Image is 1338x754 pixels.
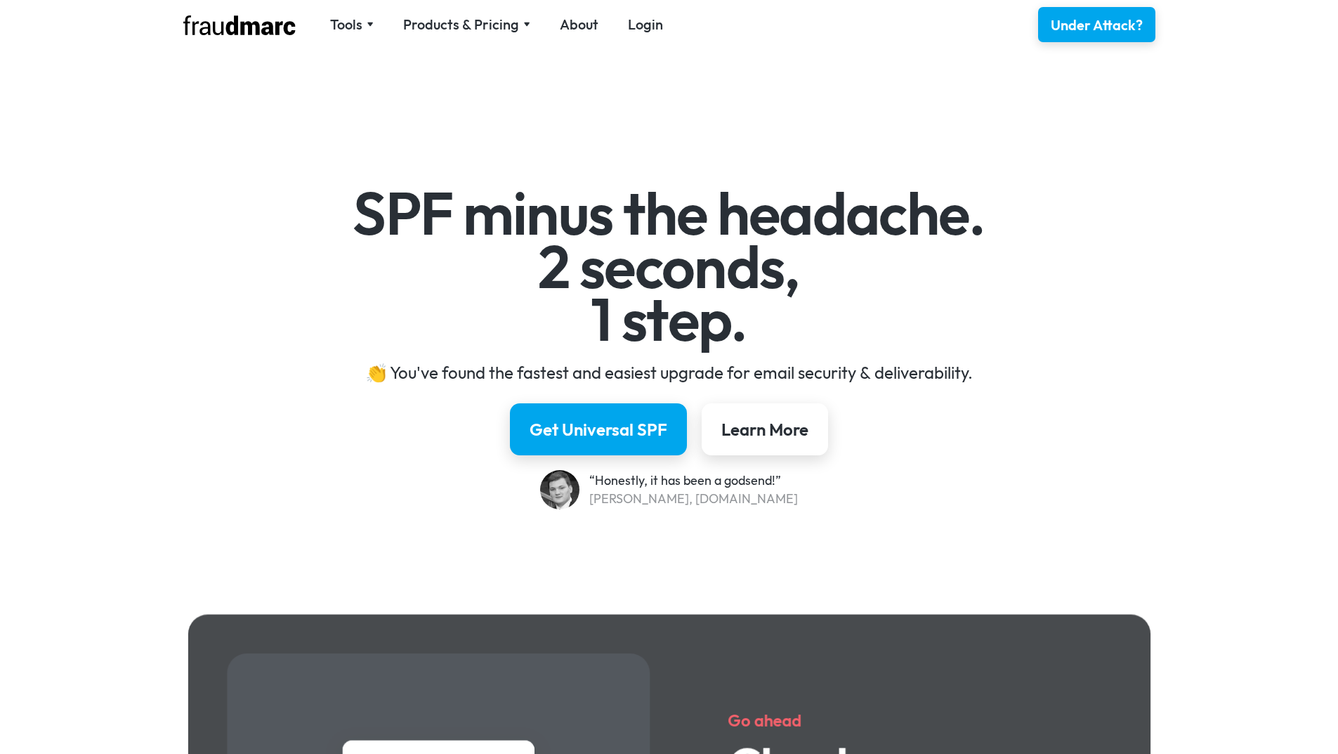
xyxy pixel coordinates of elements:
div: Products & Pricing [403,15,519,34]
a: Learn More [702,403,828,455]
a: Under Attack? [1038,7,1155,42]
a: Login [628,15,663,34]
div: Learn More [721,418,808,441]
div: [PERSON_NAME], [DOMAIN_NAME] [589,490,798,508]
div: Products & Pricing [403,15,530,34]
div: 👏 You've found the fastest and easiest upgrade for email security & deliverability. [261,361,1077,384]
div: “Honestly, it has been a godsend!” [589,472,798,490]
div: Get Universal SPF [530,418,667,441]
div: Tools [330,15,362,34]
a: Get Universal SPF [510,403,687,455]
div: Under Attack? [1051,15,1143,35]
h5: Go ahead [727,709,1073,732]
h1: SPF minus the headache. 2 seconds, 1 step. [261,187,1077,346]
div: Tools [330,15,374,34]
a: About [560,15,598,34]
